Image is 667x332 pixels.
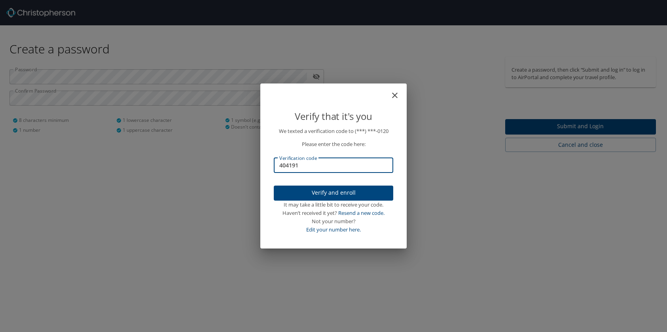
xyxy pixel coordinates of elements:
[274,186,393,201] button: Verify and enroll
[280,188,387,198] span: Verify and enroll
[274,201,393,209] div: It may take a little bit to receive your code.
[394,87,404,96] button: close
[338,209,385,216] a: Resend a new code.
[274,209,393,217] div: Haven’t received it yet?
[306,226,361,233] a: Edit your number here.
[274,217,393,226] div: Not your number?
[274,140,393,148] p: Please enter the code here:
[274,109,393,124] p: Verify that it's you
[274,127,393,135] p: We texted a verification code to (***) ***- 0120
